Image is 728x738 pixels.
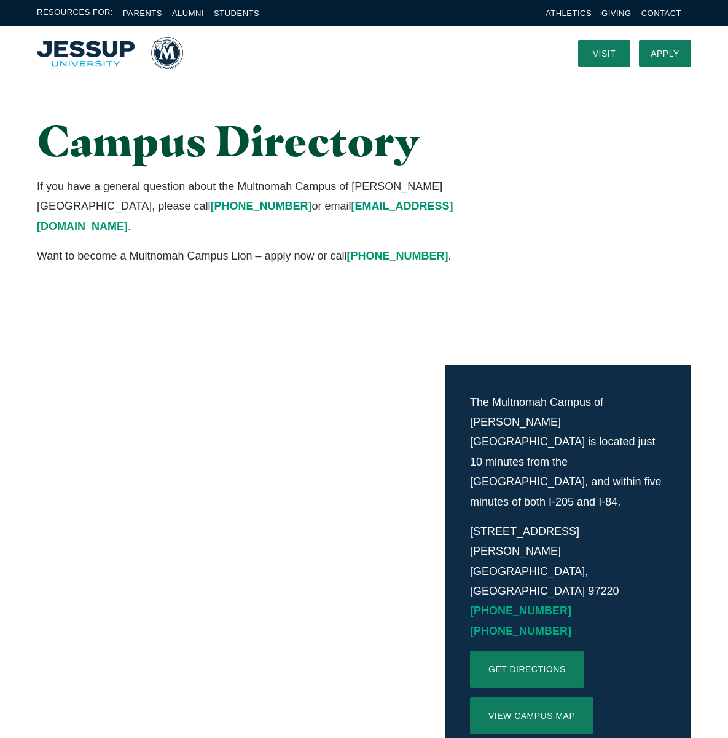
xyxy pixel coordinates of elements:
a: Athletics [546,9,592,18]
span: Resources For: [37,6,113,20]
a: [PHONE_NUMBER] [470,625,571,637]
a: [PHONE_NUMBER] [210,200,311,212]
a: Parents [123,9,162,18]
a: [EMAIL_ADDRESS][DOMAIN_NAME] [37,200,453,232]
p: If you have a general question about the Multnomah Campus of [PERSON_NAME][GEOGRAPHIC_DATA], plea... [37,177,466,236]
img: Multnomah University Logo [37,37,183,69]
a: Giving [601,9,632,18]
p: [STREET_ADDRESS][PERSON_NAME] [GEOGRAPHIC_DATA], [GEOGRAPHIC_DATA] 97220 [470,522,667,641]
a: [PHONE_NUMBER] [347,250,448,262]
a: View Campus Map [470,697,593,734]
a: Apply [639,40,691,67]
p: Want to become a Multnomah Campus Lion – apply now or call . [37,246,466,266]
a: Home [37,37,183,69]
h1: Campus Directory [37,117,466,164]
a: Visit [578,40,630,67]
p: The Multnomah Campus of [PERSON_NAME][GEOGRAPHIC_DATA] is located just 10 minutes from the [GEOGR... [470,392,667,512]
a: Alumni [172,9,204,18]
a: Get directions [470,651,584,688]
a: Students [214,9,259,18]
a: Contact [641,9,681,18]
a: [PHONE_NUMBER] [470,605,571,617]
